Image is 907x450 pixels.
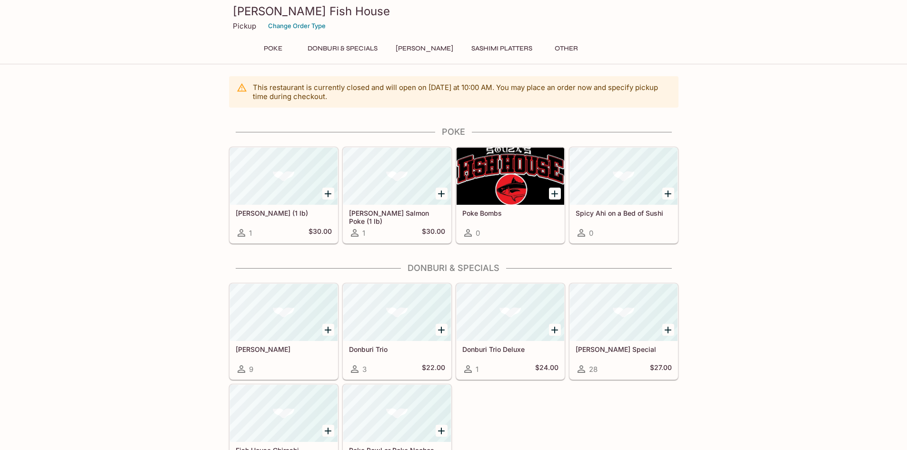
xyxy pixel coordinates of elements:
[230,148,338,205] div: Ahi Poke (1 lb)
[249,365,253,374] span: 9
[570,284,678,341] div: Souza Special
[322,188,334,200] button: Add Ahi Poke (1 lb)
[457,148,564,205] div: Poke Bombs
[343,283,451,380] a: Donburi Trio3$22.00
[589,229,593,238] span: 0
[569,147,678,243] a: Spicy Ahi on a Bed of Sushi0
[549,324,561,336] button: Add Donburi Trio Deluxe
[302,42,383,55] button: Donburi & Specials
[236,345,332,353] h5: [PERSON_NAME]
[229,127,678,137] h4: Poke
[230,284,338,341] div: Sashimi Donburis
[322,425,334,437] button: Add Fish House Chirashi
[229,147,338,243] a: [PERSON_NAME] (1 lb)1$30.00
[390,42,458,55] button: [PERSON_NAME]
[249,229,252,238] span: 1
[476,365,478,374] span: 1
[549,188,561,200] button: Add Poke Bombs
[462,209,558,217] h5: Poke Bombs
[457,284,564,341] div: Donburi Trio Deluxe
[545,42,588,55] button: Other
[576,209,672,217] h5: Spicy Ahi on a Bed of Sushi
[462,345,558,353] h5: Donburi Trio Deluxe
[343,147,451,243] a: [PERSON_NAME] Salmon Poke (1 lb)1$30.00
[229,283,338,380] a: [PERSON_NAME]9
[576,345,672,353] h5: [PERSON_NAME] Special
[349,209,445,225] h5: [PERSON_NAME] Salmon Poke (1 lb)
[422,227,445,239] h5: $30.00
[662,188,674,200] button: Add Spicy Ahi on a Bed of Sushi
[322,324,334,336] button: Add Sashimi Donburis
[349,345,445,353] h5: Donburi Trio
[476,229,480,238] span: 0
[229,263,678,273] h4: Donburi & Specials
[362,365,367,374] span: 3
[343,148,451,205] div: Ora King Salmon Poke (1 lb)
[570,148,678,205] div: Spicy Ahi on a Bed of Sushi
[264,19,330,33] button: Change Order Type
[233,21,256,30] p: Pickup
[662,324,674,336] button: Add Souza Special
[422,363,445,375] h5: $22.00
[466,42,538,55] button: Sashimi Platters
[650,363,672,375] h5: $27.00
[309,227,332,239] h5: $30.00
[233,4,675,19] h3: [PERSON_NAME] Fish House
[436,188,448,200] button: Add Ora King Salmon Poke (1 lb)
[230,385,338,442] div: Fish House Chirashi
[343,284,451,341] div: Donburi Trio
[436,324,448,336] button: Add Donburi Trio
[589,365,598,374] span: 28
[535,363,558,375] h5: $24.00
[362,229,365,238] span: 1
[252,42,295,55] button: Poke
[253,83,671,101] p: This restaurant is currently closed and will open on [DATE] at 10:00 AM . You may place an order ...
[343,385,451,442] div: Poke Bowl or Poke Nachos
[456,147,565,243] a: Poke Bombs0
[569,283,678,380] a: [PERSON_NAME] Special28$27.00
[236,209,332,217] h5: [PERSON_NAME] (1 lb)
[436,425,448,437] button: Add Poke Bowl or Poke Nachos
[456,283,565,380] a: Donburi Trio Deluxe1$24.00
